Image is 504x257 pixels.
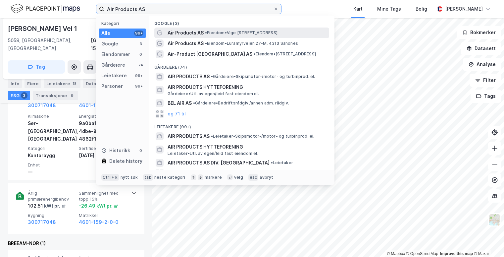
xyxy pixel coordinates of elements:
[387,251,405,256] a: Mapbox
[8,239,144,247] div: BREEAM-NOR (1)
[79,113,127,119] span: Energiattest
[406,251,438,256] a: OpenStreetMap
[101,50,130,58] div: Eiendommer
[8,36,91,52] div: 5059, [GEOGRAPHIC_DATA], [GEOGRAPHIC_DATA]
[104,4,273,14] input: Søk på adresse, matrikkel, gårdeiere, leietakere eller personer
[79,190,127,202] span: Sammenlignet med topp 15%
[211,74,213,79] span: •
[193,100,195,105] span: •
[28,101,56,109] button: 300717048
[168,73,210,81] span: AIR PRODUCTS AS
[260,175,273,180] div: avbryt
[79,146,127,151] span: Sertifisert
[11,3,80,15] img: logo.f888ab2527a4732fd821a326f86c7f29.svg
[168,83,327,91] span: AIR PRODUCTS HYTTEFORENING
[211,74,315,79] span: Gårdeiere • Skipsmotor-/motor- og turbinprod. el.
[8,79,22,88] div: Info
[138,41,143,46] div: 3
[211,134,213,139] span: •
[168,50,252,58] span: Air-Product [GEOGRAPHIC_DATA] AS
[101,21,146,26] div: Kategori
[28,113,76,119] span: Klimasone
[193,100,289,106] span: Gårdeiere • Bedriftsrådgiv./annen adm. rådgiv.
[149,119,334,131] div: Leietakere (99+)
[21,92,27,99] div: 3
[149,59,334,71] div: Gårdeiere (74)
[234,175,243,180] div: velg
[8,91,30,100] div: ESG
[168,99,192,107] span: BEL AIR AS
[28,119,76,143] div: Sør-[GEOGRAPHIC_DATA], [GEOGRAPHIC_DATA]
[461,42,501,55] button: Datasett
[33,91,78,100] div: Transaksjoner
[149,16,334,28] div: Google (3)
[440,251,473,256] a: Improve this map
[254,51,256,56] span: •
[8,23,78,34] div: [PERSON_NAME] Vei 1
[143,174,153,181] div: tab
[168,159,270,167] span: AIR PRODUCTS AS DIV. [GEOGRAPHIC_DATA]
[101,174,119,181] div: Ctrl + k
[101,40,118,48] div: Google
[109,157,142,165] div: Delete history
[83,79,108,88] div: Datasett
[79,213,127,218] span: Matrikkel
[271,160,293,165] span: Leietaker
[205,41,298,46] span: Eiendom • Luramyrveien 27-M, 4313 Sandnes
[457,26,501,39] button: Bokmerker
[79,202,118,210] div: -26.49 kWt pr. ㎡
[154,175,185,180] div: neste kategori
[416,5,427,13] div: Bolig
[168,169,187,177] button: og 96 til
[134,84,143,89] div: 99+
[353,5,363,13] div: Kart
[101,147,130,155] div: Historikk
[248,174,259,181] div: esc
[205,30,277,35] span: Eiendom • Vige [STREET_ADDRESS]
[205,175,222,180] div: markere
[138,52,143,57] div: 0
[79,101,119,109] button: 4601-159-2-0-0
[205,41,207,46] span: •
[168,39,204,47] span: Air Products AS
[69,92,76,99] div: 9
[28,168,76,176] div: —
[121,175,138,180] div: nytt søk
[28,162,76,168] span: Enhet
[168,151,258,156] span: Leietaker • Utl. av egen/leid fast eiendom el.
[28,218,56,226] button: 300717048
[271,160,273,165] span: •
[471,225,504,257] iframe: Chat Widget
[138,148,143,153] div: 0
[28,213,76,218] span: Bygning
[470,74,501,87] button: Filter
[205,30,207,35] span: •
[168,110,186,118] button: og 71 til
[28,146,76,151] span: Kategori
[101,72,127,80] div: Leietakere
[377,5,401,13] div: Mine Tags
[463,58,501,71] button: Analyse
[101,82,123,90] div: Personer
[28,190,76,202] span: Årlig primærenergibehov
[168,143,327,151] span: AIR PRODUCTS HYTTEFORENING
[79,218,119,226] button: 4601-159-2-0-0
[28,152,76,160] div: Kontorbygg
[168,91,259,96] span: Gårdeiere • Utl. av egen/leid fast eiendom el.
[211,134,315,139] span: Leietaker • Skipsmotor-/motor- og turbinprod. el.
[471,225,504,257] div: Kontrollprogram for chat
[25,79,41,88] div: Eiere
[134,31,143,36] div: 99+
[71,80,78,87] div: 18
[101,29,110,37] div: Alle
[8,60,65,74] button: Tag
[168,132,210,140] span: AIR PRODUCTS AS
[91,36,144,52] div: [GEOGRAPHIC_DATA], 159/1020
[28,202,66,210] div: 102.51
[101,61,125,69] div: Gårdeiere
[79,152,127,160] div: [DATE]
[471,90,501,103] button: Tags
[168,29,204,37] span: Air Products AS
[445,5,483,13] div: [PERSON_NAME]
[254,51,316,57] span: Eiendom • [STREET_ADDRESS]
